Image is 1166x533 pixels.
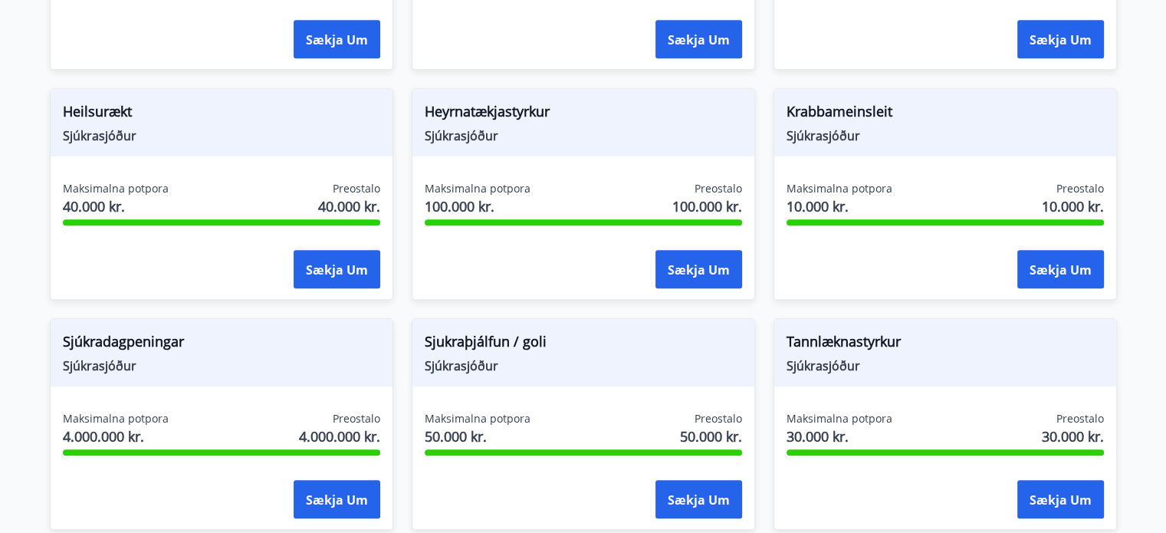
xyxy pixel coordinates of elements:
font: Preostalo [333,181,380,196]
font: Heyrnatækjastyrkur [425,102,550,120]
font: Preostalo [1056,181,1104,196]
font: 10.000 kr. [787,197,849,216]
font: Sækja um [306,262,368,278]
font: Sækja um [1030,31,1092,48]
button: Sækja um [655,20,742,58]
font: Preostalo [333,411,380,426]
font: 10.000 kr. [1042,197,1104,216]
font: 30.000 kr. [1042,427,1104,446]
font: 50.000 kr. [680,427,742,446]
font: Sjúkrasjóður [63,127,136,144]
font: Maksimalna potpora [425,411,530,426]
font: Sækja um [306,492,368,508]
font: Heilsurækt [63,102,132,120]
font: Sjúkradagpeningar [63,332,184,350]
font: Preostalo [695,411,742,426]
font: 50.000 kr. [425,427,487,446]
font: Maksimalna potpora [63,411,169,426]
font: Sækja um [668,492,730,508]
font: Sjúkrasjóður [425,127,498,144]
font: Maksimalna potpora [787,181,892,196]
button: Sækja um [1017,20,1104,58]
font: 40.000 kr. [318,197,380,216]
font: Krabbameinsleit [787,102,892,120]
font: Tannlæknastyrkur [787,332,901,350]
button: Sækja um [294,480,380,518]
font: 100.000 kr. [425,197,494,216]
font: Sækja um [1030,262,1092,278]
font: 100.000 kr. [672,197,742,216]
font: Sækja um [668,31,730,48]
font: Preostalo [695,181,742,196]
font: Sjúkrasjóður [787,357,860,374]
font: 30.000 kr. [787,427,849,446]
font: 40.000 kr. [63,197,125,216]
font: Sjúkrasjóður [425,357,498,374]
button: Sækja um [1017,480,1104,518]
button: Sækja um [655,250,742,288]
font: Sjukraþjálfun / goli [425,332,547,350]
font: Sækja um [306,31,368,48]
font: 4.000.000 kr. [299,427,380,446]
font: Preostalo [1056,411,1104,426]
font: 4.000.000 kr. [63,427,144,446]
font: Sækja um [668,262,730,278]
font: Maksimalna potpora [63,181,169,196]
font: Sækja um [1030,492,1092,508]
button: Sækja um [1017,250,1104,288]
font: Maksimalna potpora [787,411,892,426]
button: Sækja um [294,20,380,58]
font: Sjúkrasjóður [787,127,860,144]
font: Maksimalna potpora [425,181,530,196]
button: Sækja um [655,480,742,518]
button: Sækja um [294,250,380,288]
font: Sjúkrasjóður [63,357,136,374]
